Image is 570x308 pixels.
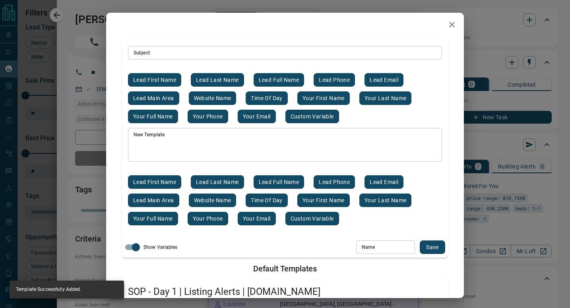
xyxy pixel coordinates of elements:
[285,110,339,123] button: Custom Variable
[297,194,350,207] button: Your first name
[116,264,454,273] h2: Default Templates
[191,175,244,189] button: Lead last name
[420,240,445,254] button: save new template
[128,175,181,189] button: Lead first name
[285,212,339,225] button: Custom Variable
[238,212,276,225] button: Your email
[128,286,442,298] span: SOP - Day 1 | Listing Alerts | [DOMAIN_NAME]
[314,175,355,189] button: Lead phone
[143,244,178,251] span: Show Variables
[189,194,237,207] button: Website name
[128,212,178,225] button: Your full name
[128,91,179,105] button: Lead main area
[191,73,244,87] button: Lead last name
[246,91,287,105] button: Time of day
[128,194,179,207] button: Lead main area
[364,73,403,87] button: Lead email
[254,175,304,189] button: Lead full name
[359,91,412,105] button: Your last name
[359,194,412,207] button: Your last name
[297,91,350,105] button: Your first name
[188,110,228,123] button: Your phone
[364,175,403,189] button: Lead email
[128,110,178,123] button: Your full name
[189,91,237,105] button: Website name
[238,110,276,123] button: Your email
[16,283,81,296] div: Template Successfully Added.
[128,73,181,87] button: Lead first name
[188,212,228,225] button: Your phone
[246,194,287,207] button: Time of day
[314,73,355,87] button: Lead phone
[254,73,304,87] button: Lead full name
